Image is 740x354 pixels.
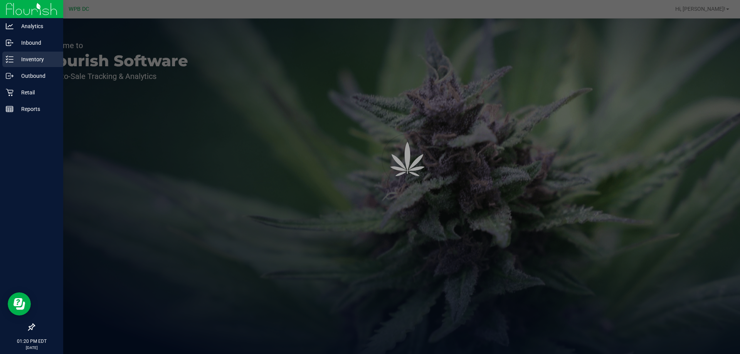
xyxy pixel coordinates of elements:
[13,71,60,81] p: Outbound
[13,104,60,114] p: Reports
[13,88,60,97] p: Retail
[6,55,13,63] inline-svg: Inventory
[6,22,13,30] inline-svg: Analytics
[3,338,60,345] p: 01:20 PM EDT
[3,345,60,351] p: [DATE]
[6,39,13,47] inline-svg: Inbound
[13,22,60,31] p: Analytics
[13,38,60,47] p: Inbound
[13,55,60,64] p: Inventory
[8,292,31,315] iframe: Resource center
[6,72,13,80] inline-svg: Outbound
[6,105,13,113] inline-svg: Reports
[6,89,13,96] inline-svg: Retail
